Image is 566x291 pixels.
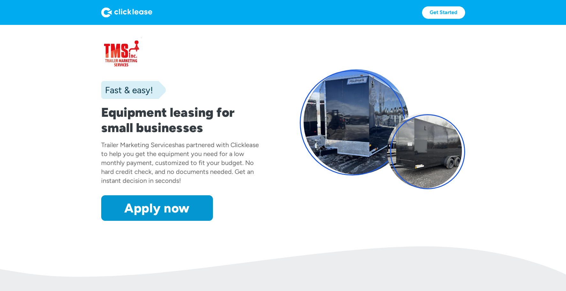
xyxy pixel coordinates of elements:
[101,105,267,135] h1: Equipment leasing for small businesses
[101,84,153,96] div: Fast & easy!
[422,6,465,19] a: Get Started
[101,195,213,221] a: Apply now
[101,141,259,184] div: has partnered with Clicklease to help you get the equipment you need for a low monthly payment, c...
[101,141,175,149] div: Trailer Marketing Services
[101,7,152,18] img: Logo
